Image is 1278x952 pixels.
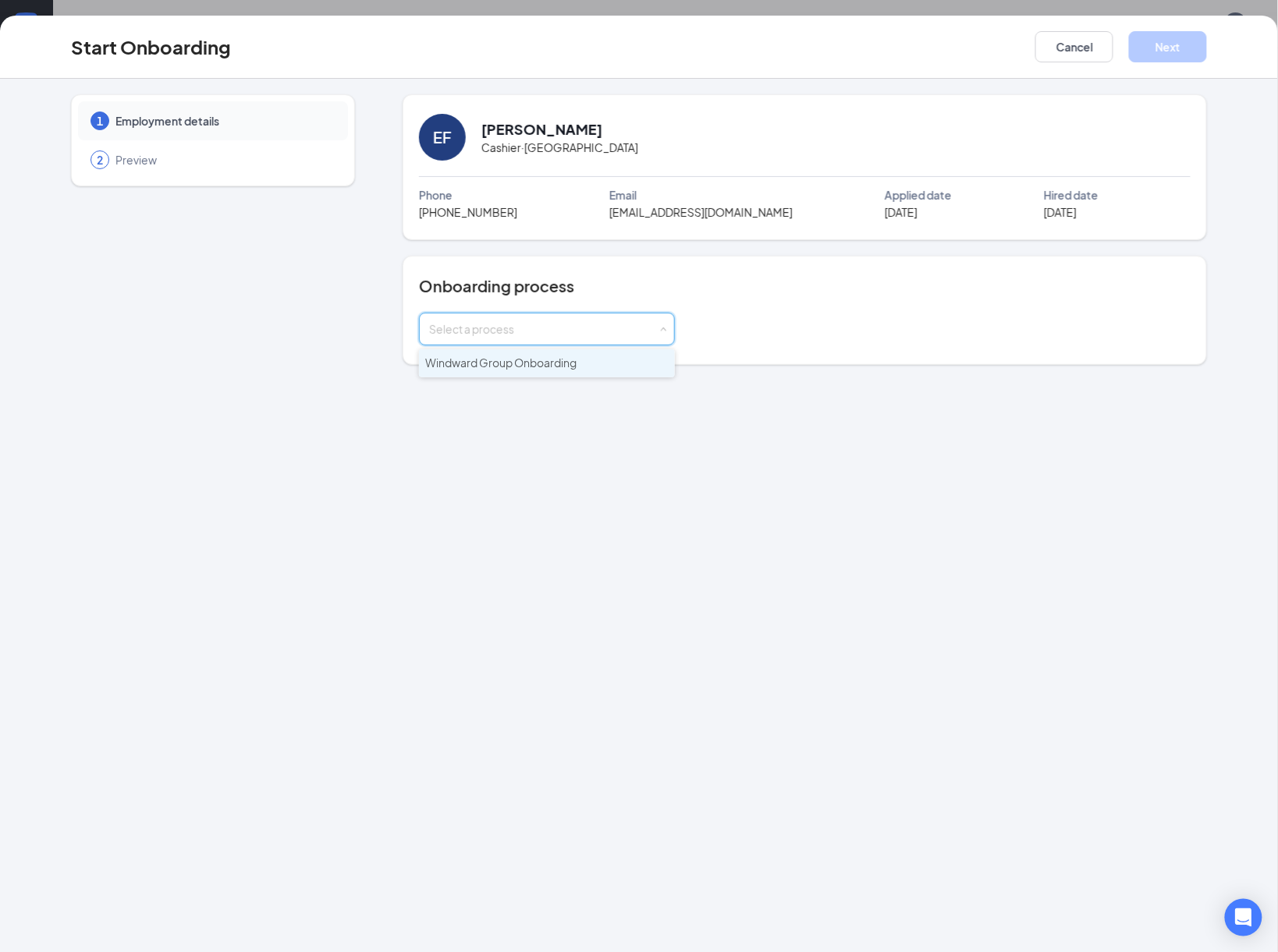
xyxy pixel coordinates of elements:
[419,275,1191,297] h4: Onboarding process
[71,34,231,60] h3: Start Onboarding
[97,113,103,129] span: 1
[1129,31,1207,62] button: Next
[885,186,952,203] span: Applied date
[1035,31,1113,62] button: Cancel
[419,186,453,203] span: Phone
[97,152,103,168] span: 2
[1044,186,1099,203] span: Hired date
[885,203,918,221] span: [DATE]
[609,203,793,221] span: [EMAIL_ADDRESS][DOMAIN_NAME]
[1225,899,1262,936] div: Open Intercom Messenger
[481,139,638,156] span: Cashier · [GEOGRAPHIC_DATA]
[1044,203,1077,221] span: [DATE]
[481,119,602,139] h2: [PERSON_NAME]
[115,113,332,129] span: Employment details
[425,356,577,370] span: Windward Group Onboarding
[433,126,452,148] div: EF
[115,152,332,168] span: Preview
[609,186,637,203] span: Email
[419,203,517,221] span: [PHONE_NUMBER]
